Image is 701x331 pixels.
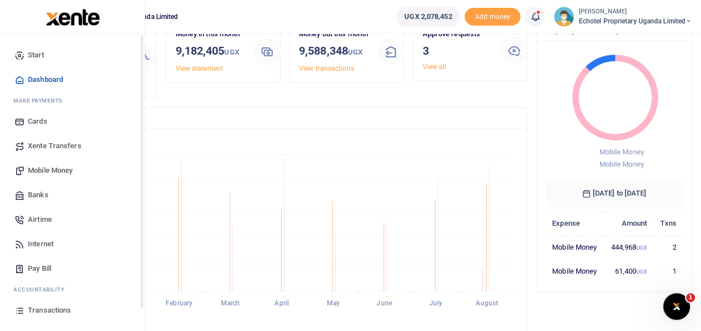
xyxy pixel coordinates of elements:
h3: 3 [422,42,492,59]
a: View all [422,63,446,71]
li: Toup your wallet [465,8,520,26]
small: UGX [348,48,362,56]
span: Airtime [28,214,52,225]
span: Cards [28,116,47,127]
a: Transactions [9,298,136,323]
span: Pay Bill [28,263,51,274]
span: Dashboard [28,74,63,85]
a: View transactions [299,65,354,72]
li: Ac [9,281,136,298]
tspan: June [376,299,392,307]
tspan: February [166,299,192,307]
span: Add money [465,8,520,26]
h4: Transactions Overview [52,112,518,124]
span: Mobile Money [599,148,644,156]
li: Wallet ballance [391,7,465,27]
a: Airtime [9,207,136,232]
td: 2 [653,235,683,259]
span: Echotel Proprietary Uganda Limited [578,16,692,26]
a: profile-user [PERSON_NAME] Echotel Proprietary Uganda Limited [554,7,692,27]
span: 1 [686,293,695,302]
a: Start [9,43,136,67]
p: Money in this month [175,28,245,40]
a: Add money [465,12,520,20]
p: Approve requests [422,28,492,40]
tspan: May [326,299,339,307]
span: ake Payments [19,96,62,105]
a: Xente Transfers [9,134,136,158]
th: Txns [653,211,683,235]
td: Mobile Money [546,235,604,259]
small: UGX [224,48,239,56]
a: Banks [9,183,136,207]
th: Amount [604,211,654,235]
span: countability [22,285,64,294]
td: 61,400 [604,259,654,283]
h3: 9,588,348 [299,42,369,61]
tspan: March [221,299,240,307]
span: Internet [28,238,54,250]
a: View statement [175,65,223,72]
tspan: July [429,299,442,307]
span: Mobile Money [28,165,72,176]
a: Pay Bill [9,256,136,281]
a: UGX 2,078,452 [396,7,460,27]
img: logo-large [46,9,100,26]
a: Dashboard [9,67,136,92]
a: logo-small logo-large logo-large [45,12,100,21]
h6: [DATE] to [DATE] [546,180,683,207]
td: 444,968 [604,235,654,259]
span: Start [28,50,44,61]
span: UGX 2,078,452 [404,11,452,22]
li: M [9,92,136,109]
small: UGX [636,245,647,251]
a: Internet [9,232,136,256]
span: Banks [28,189,49,201]
small: UGX [636,269,647,275]
span: Xente Transfers [28,140,81,152]
img: profile-user [554,7,574,27]
h3: 9,182,405 [175,42,245,61]
td: 1 [653,259,683,283]
th: Expense [546,211,604,235]
span: Mobile Money [599,160,644,168]
a: Mobile Money [9,158,136,183]
td: Mobile Money [546,259,604,283]
span: Transactions [28,305,71,316]
tspan: April [274,299,289,307]
iframe: Intercom live chat [663,293,690,320]
tspan: August [476,299,498,307]
a: Cards [9,109,136,134]
p: Money out this month [299,28,369,40]
small: [PERSON_NAME] [578,7,692,17]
